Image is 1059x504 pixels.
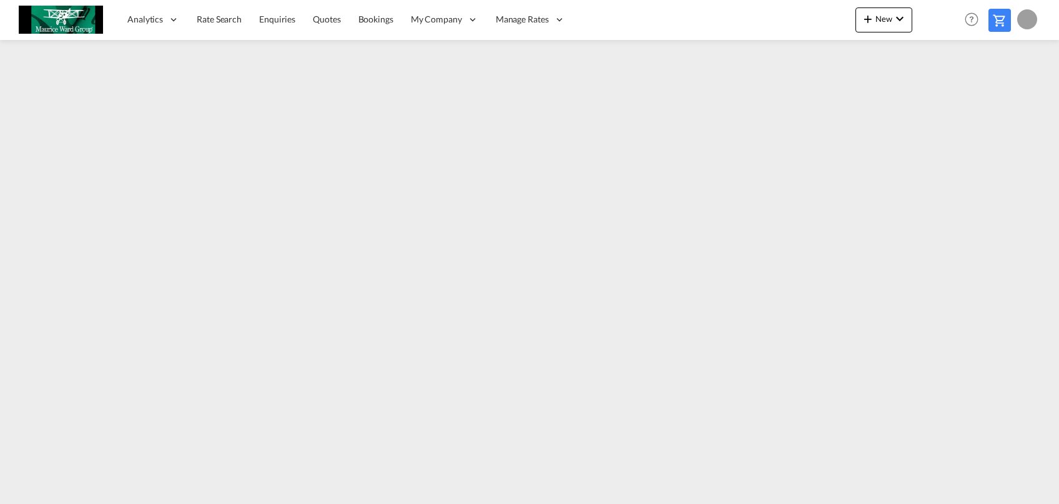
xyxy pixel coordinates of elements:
[259,14,295,24] span: Enquiries
[358,14,393,24] span: Bookings
[892,11,907,26] md-icon: icon-chevron-down
[313,14,340,24] span: Quotes
[855,7,912,32] button: icon-plus 400-fgNewicon-chevron-down
[19,6,103,34] img: c6e8db30f5a511eea3e1ab7543c40fcc.jpg
[411,13,462,26] span: My Company
[860,11,875,26] md-icon: icon-plus 400-fg
[961,9,982,30] span: Help
[197,14,242,24] span: Rate Search
[496,13,549,26] span: Manage Rates
[127,13,163,26] span: Analytics
[961,9,988,31] div: Help
[860,14,907,24] span: New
